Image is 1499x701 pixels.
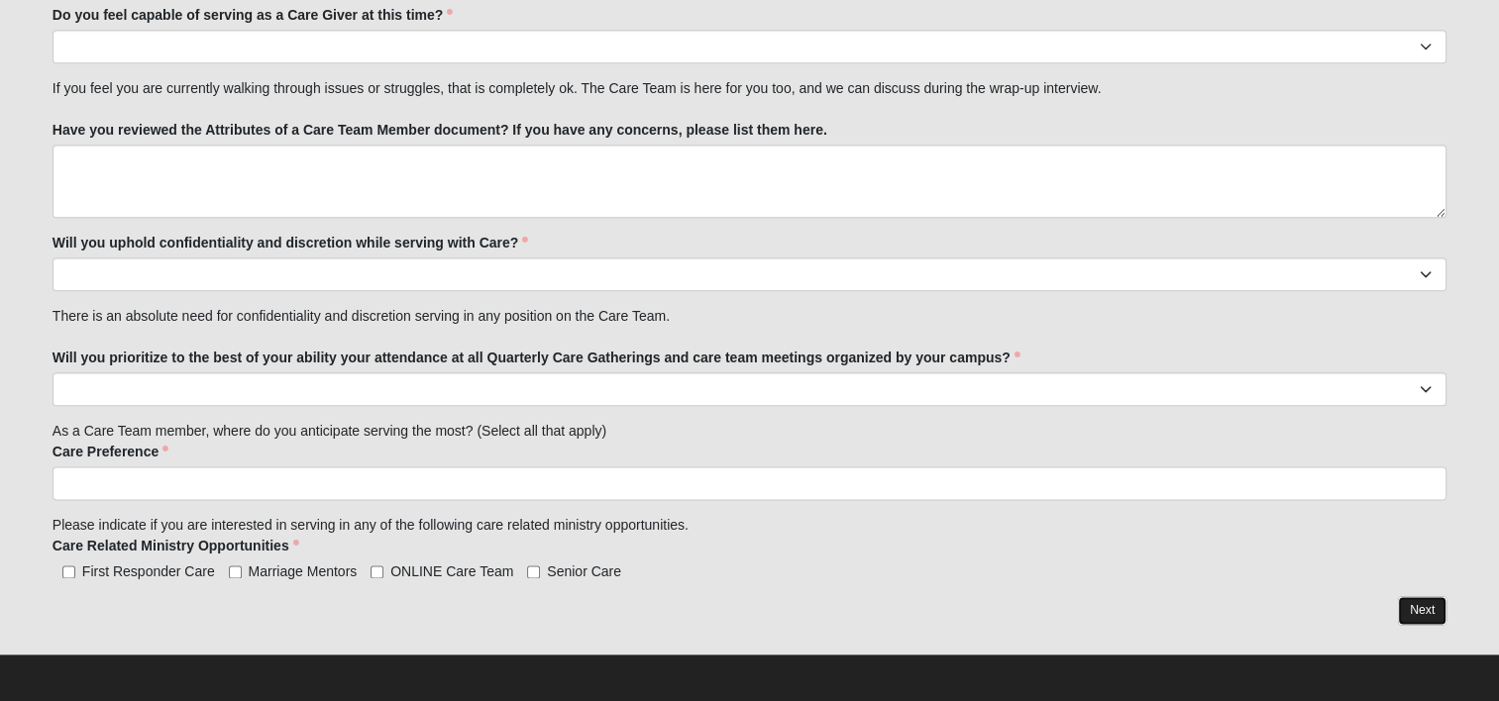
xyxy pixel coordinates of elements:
span: ONLINE Care Team [390,563,513,579]
label: Do you feel capable of serving as a Care Giver at this time? [53,5,453,25]
span: Senior Care [547,563,621,579]
label: Will you uphold confidentiality and discretion while serving with Care? [53,233,528,252]
span: Marriage Mentors [249,563,358,579]
label: Have you reviewed the Attributes of a Care Team Member document? If you have any concerns, please... [53,120,827,140]
input: First Responder Care [62,565,75,578]
label: Will you prioritize to the best of your ability your attendance at all Quarterly Care Gatherings ... [53,348,1020,367]
input: ONLINE Care Team [371,565,383,578]
a: Next [1398,596,1446,625]
input: Senior Care [527,565,540,578]
input: Marriage Mentors [229,565,242,578]
label: Care Related Ministry Opportunities [53,536,299,555]
label: Care Preference [53,442,168,461]
span: First Responder Care [82,563,215,579]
